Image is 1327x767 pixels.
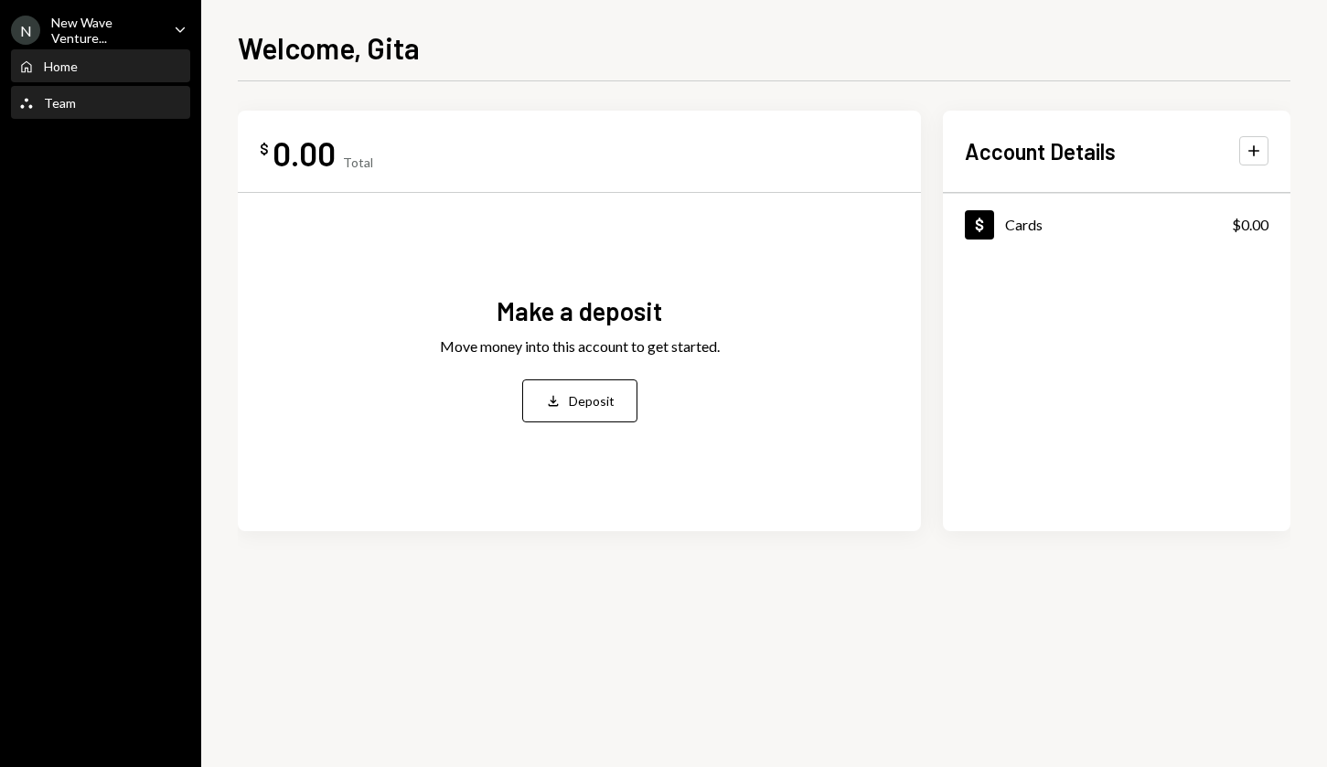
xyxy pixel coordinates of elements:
[44,59,78,74] div: Home
[260,140,269,158] div: $
[11,86,190,119] a: Team
[440,336,720,357] div: Move money into this account to get started.
[1232,214,1268,236] div: $0.00
[273,133,336,174] div: 0.00
[11,49,190,82] a: Home
[522,379,637,422] button: Deposit
[238,29,420,66] h1: Welcome, Gita
[1005,216,1043,233] div: Cards
[44,95,76,111] div: Team
[497,293,662,329] div: Make a deposit
[569,391,615,410] div: Deposit
[343,154,373,170] div: Total
[11,16,40,45] div: N
[51,15,159,46] div: New Wave Venture...
[965,136,1116,166] h2: Account Details
[943,194,1290,255] a: Cards$0.00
